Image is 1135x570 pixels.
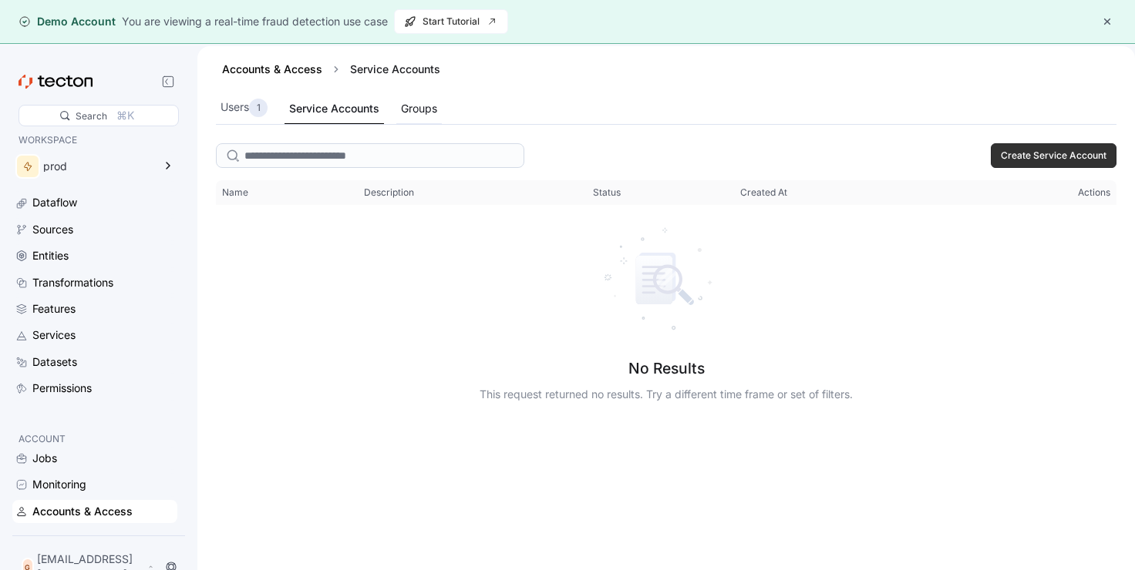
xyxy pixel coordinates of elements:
div: Demo Account [19,14,116,29]
div: Dataflow [32,194,77,211]
span: Description [364,186,414,199]
a: Jobs [12,447,177,470]
div: You are viewing a real-time fraud detection use case [122,13,388,30]
p: This request returned no results. Try a different time frame or set of filters. [480,387,853,402]
a: Accounts & Access [12,500,177,523]
a: Permissions [12,377,177,400]
p: 1 [257,100,261,116]
div: ⌘K [116,107,134,124]
a: Services [12,324,177,347]
a: Monitoring [12,473,177,496]
p: WORKSPACE [19,132,171,148]
div: Accounts & Access [32,503,133,520]
div: Datasets [32,354,77,370]
span: Created At [740,186,787,199]
div: Permissions [32,380,92,397]
button: Start Tutorial [394,9,508,34]
div: prod [43,161,153,172]
span: Actions [1078,186,1110,199]
a: Transformations [12,271,177,294]
a: Dataflow [12,191,177,214]
span: Name [222,186,248,199]
a: Datasets [12,350,177,374]
div: Services [32,327,76,344]
p: ACCOUNT [19,431,171,447]
div: Sources [32,221,73,238]
a: Sources [12,218,177,241]
span: Create Service Account [1001,144,1106,167]
a: Entities [12,244,177,267]
div: Search [76,109,107,123]
div: Groups [401,100,437,117]
div: Features [32,300,76,317]
a: Features [12,297,177,320]
div: No Results [628,359,705,377]
span: Start Tutorial [404,10,498,33]
button: Create Service Account [991,143,1116,168]
div: Jobs [32,450,57,467]
a: Accounts & Access [222,62,322,75]
div: Search⌘K [19,105,179,126]
div: Service Accounts [289,100,379,117]
div: Monitoring [32,476,86,493]
div: Transformations [32,274,113,291]
div: Users [221,99,268,117]
span: Status [593,186,621,199]
div: Service Accounts [344,62,446,77]
div: Entities [32,247,69,264]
